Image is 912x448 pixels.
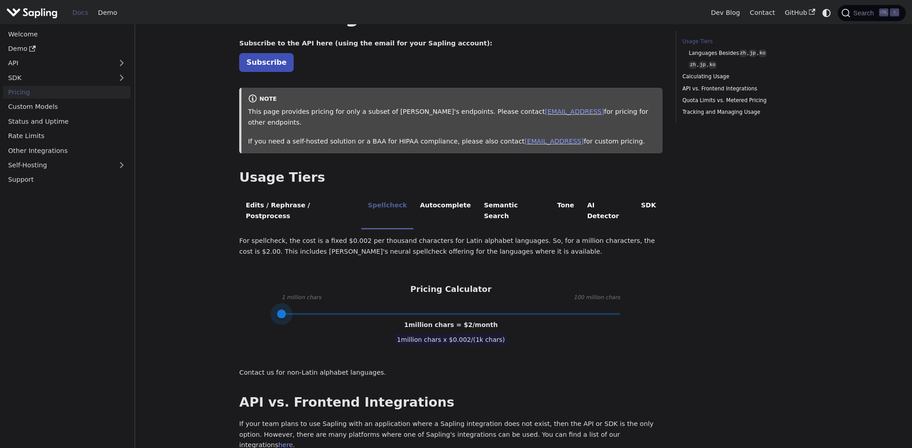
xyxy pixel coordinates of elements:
[113,57,131,70] button: Expand sidebar category 'API'
[699,61,707,69] code: jp
[838,5,905,21] button: Search (Ctrl+K)
[239,236,662,257] p: For spellcheck, the cost is a fixed $0.002 per thousand characters for Latin alphabet languages. ...
[749,49,757,57] code: jp
[404,321,498,328] span: 1 million chars = $ 2 /month
[239,194,361,229] li: Edits / Rephrase / Postprocess
[477,194,551,229] li: Semantic Search
[739,49,747,57] code: zh
[281,293,321,302] span: 1 million chars
[3,130,131,143] a: Rate Limits
[248,136,656,147] p: If you need a self-hosted solution or a BAA for HIPAA compliance, please also contact for custom ...
[239,170,662,186] h2: Usage Tiers
[239,40,492,47] strong: Subscribe to the API here (using the email for your Sapling account):
[68,6,93,20] a: Docs
[689,49,801,58] a: Languages Besideszh,jp,ko
[248,94,656,105] div: note
[6,6,58,19] img: Sapling.ai
[3,42,131,55] a: Demo
[682,37,804,46] a: Usage Tiers
[239,53,294,72] a: Subscribe
[3,27,131,40] a: Welcome
[689,61,697,69] code: zh
[525,138,584,145] a: [EMAIL_ADDRESS]
[682,108,804,116] a: Tracking and Managing Usage
[574,293,620,302] span: 100 million chars
[3,115,131,128] a: Status and Uptime
[239,394,662,411] h2: API vs. Frontend Integrations
[93,6,122,20] a: Demo
[635,194,662,229] li: SDK
[706,6,744,20] a: Dev Blog
[361,194,413,229] li: Spellcheck
[682,72,804,81] a: Calculating Usage
[581,194,635,229] li: AI Detector
[545,108,604,115] a: [EMAIL_ADDRESS]
[682,96,804,105] a: Quota Limits vs. Metered Pricing
[682,85,804,93] a: API vs. Frontend Integrations
[6,6,61,19] a: Sapling.ai
[820,6,833,19] button: Switch between dark and light mode (currently system mode)
[3,173,131,186] a: Support
[413,194,477,229] li: Autocomplete
[3,159,131,172] a: Self-Hosting
[3,86,131,99] a: Pricing
[248,107,656,128] p: This page provides pricing for only a subset of [PERSON_NAME]'s endpoints. Please contact for pri...
[780,6,820,20] a: GitHub
[3,57,113,70] a: API
[745,6,780,20] a: Contact
[758,49,767,57] code: ko
[113,71,131,84] button: Expand sidebar category 'SDK'
[689,61,801,69] a: zh,jp,ko
[3,71,113,84] a: SDK
[708,61,717,69] code: ko
[890,9,899,17] kbd: K
[410,284,491,295] h3: Pricing Calculator
[395,334,507,345] span: 1 million chars x $ 0.002 /(1k chars)
[3,144,131,157] a: Other Integrations
[3,100,131,113] a: Custom Models
[239,367,662,378] p: Contact us for non-Latin alphabet languages.
[551,194,581,229] li: Tone
[850,9,879,17] span: Search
